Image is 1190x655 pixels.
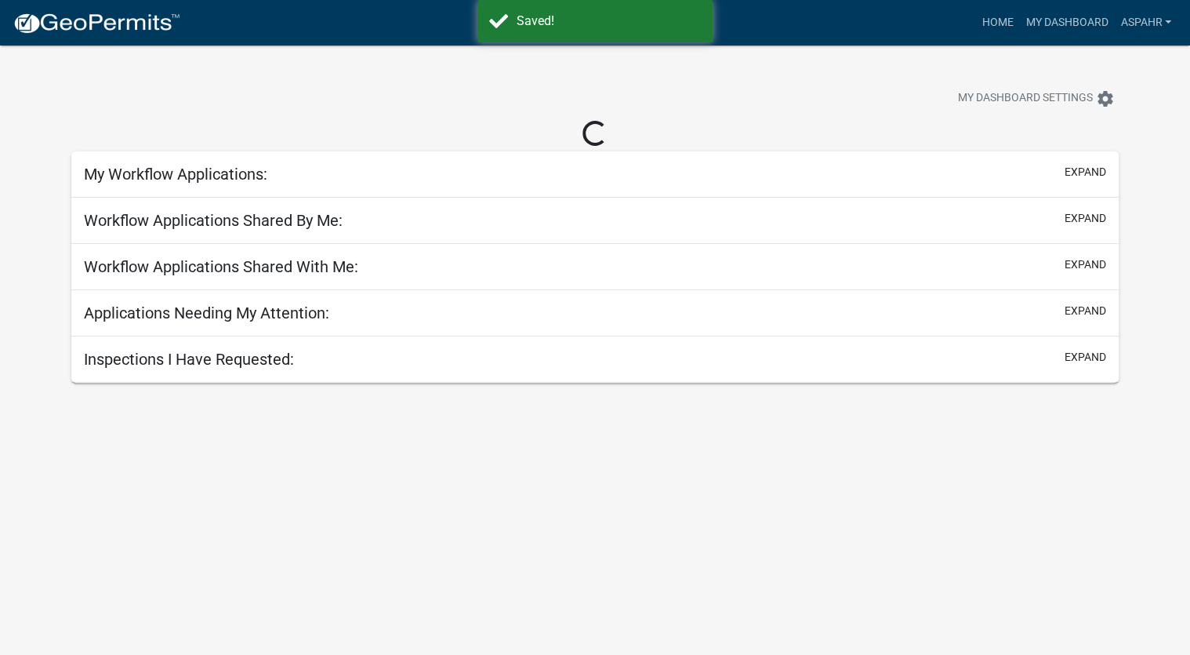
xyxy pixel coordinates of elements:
[517,12,701,31] div: Saved!
[1096,89,1115,108] i: settings
[84,350,294,369] h5: Inspections I Have Requested:
[84,211,343,230] h5: Workflow Applications Shared By Me:
[1019,8,1114,38] a: My Dashboard
[84,304,329,322] h5: Applications Needing My Attention:
[1065,164,1106,180] button: expand
[1065,210,1106,227] button: expand
[945,83,1127,114] button: My Dashboard Settingssettings
[84,257,358,276] h5: Workflow Applications Shared With Me:
[975,8,1019,38] a: Home
[1114,8,1177,38] a: aspahr
[84,165,267,184] h5: My Workflow Applications:
[1065,349,1106,366] button: expand
[1065,303,1106,319] button: expand
[958,89,1093,108] span: My Dashboard Settings
[1065,257,1106,273] button: expand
